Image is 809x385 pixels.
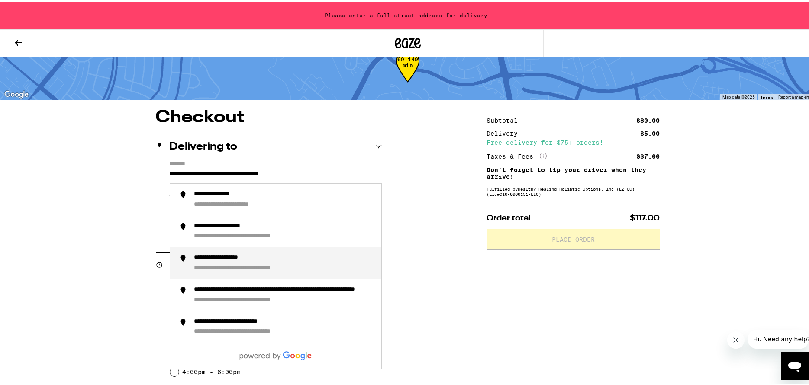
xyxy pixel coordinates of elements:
div: 69-149 min [396,55,419,87]
h2: Delivering to [170,140,238,150]
a: Open this area in Google Maps (opens a new window) [2,87,31,99]
div: $37.00 [637,152,660,158]
div: Subtotal [487,116,524,122]
div: Free delivery for $75+ orders! [487,138,660,144]
div: $80.00 [637,116,660,122]
div: Delivery [487,129,524,135]
iframe: Button to launch messaging window [781,350,809,378]
button: Place Order [487,227,660,248]
span: Hi. Need any help? [5,6,62,13]
iframe: Close message [727,330,745,347]
p: Don't forget to tip your driver when they arrive! [487,165,660,178]
div: Fulfilled by Healthy Healing Holistic Options, Inc (EZ OC) (Lic# C10-0000151-LIC ) [487,185,660,195]
a: Terms [760,93,773,98]
div: $5.00 [641,129,660,135]
iframe: Message from company [748,328,809,347]
img: Google [2,87,31,99]
div: Taxes & Fees [487,151,547,159]
span: $117.00 [630,213,660,220]
span: Place Order [552,235,595,241]
label: 4:00pm - 6:00pm [182,367,241,374]
span: Order total [487,213,531,220]
h1: Checkout [156,107,382,124]
span: Map data ©2025 [722,93,755,98]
